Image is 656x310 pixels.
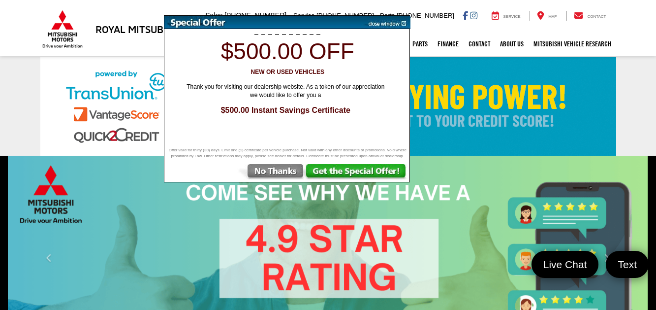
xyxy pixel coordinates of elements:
a: Contact [566,11,614,21]
a: Map [530,11,564,21]
h1: $500.00 off [170,39,405,64]
span: [PHONE_NUMBER] [224,11,286,19]
span: Text [613,258,642,271]
img: Mitsubishi [40,10,85,48]
span: Service [503,14,521,19]
a: Instagram: Click to visit our Instagram page [470,11,477,19]
span: Live Chat [538,258,592,271]
a: Live Chat [531,251,599,278]
span: Thank you for visiting our dealership website. As a token of our appreciation we would like to of... [180,83,391,100]
span: [PHONE_NUMBER] [316,12,374,19]
span: [PHONE_NUMBER] [397,12,454,19]
img: Special Offer [164,16,361,29]
a: Finance [433,32,464,56]
a: Text [606,251,649,278]
img: No Thanks, Continue to Website [237,164,305,182]
a: About Us [495,32,529,56]
a: Service [484,11,528,21]
span: Contact [587,14,606,19]
h3: Royal Mitsubishi [95,24,182,34]
span: Service [293,12,314,19]
img: Check Your Buying Power [40,57,616,156]
span: $500.00 Instant Savings Certificate [175,105,396,116]
span: Map [548,14,557,19]
a: Contact [464,32,495,56]
span: Parts [380,12,395,19]
a: Parts: Opens in a new tab [407,32,433,56]
h3: New or Used Vehicles [170,69,405,75]
a: Mitsubishi Vehicle Research [529,32,616,56]
img: Get the Special Offer [305,164,409,182]
span: Sales [205,11,222,19]
img: close window [361,16,410,29]
a: Facebook: Click to visit our Facebook page [463,11,468,19]
span: Offer valid for thirty (30) days. Limit one (1) certificate per vehicle purchase. Not valid with ... [167,147,408,159]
